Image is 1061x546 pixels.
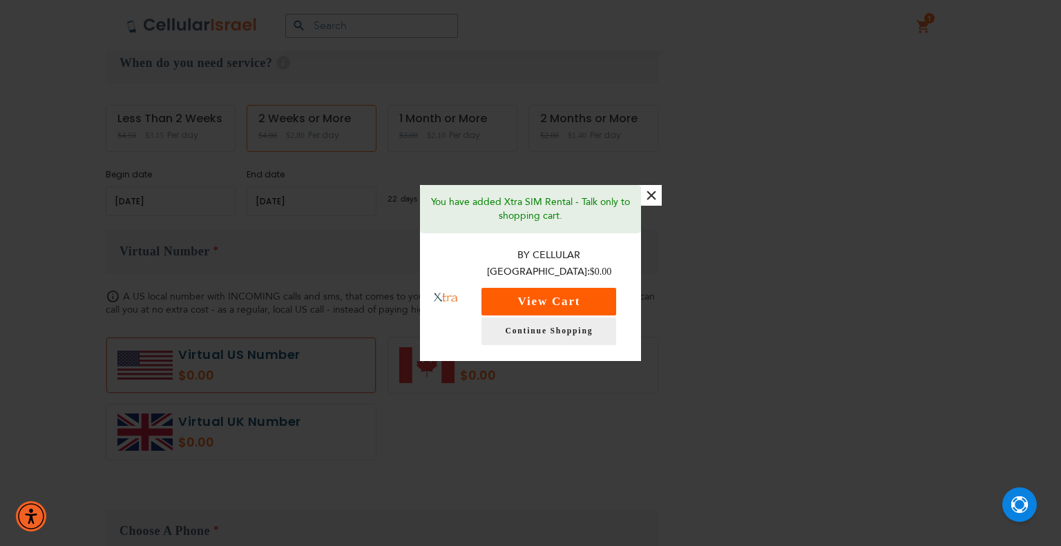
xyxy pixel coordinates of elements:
[590,266,612,277] span: $0.00
[16,501,46,532] div: Accessibility Menu
[481,288,616,315] button: View Cart
[641,185,662,206] button: ×
[471,247,627,281] p: By Cellular [GEOGRAPHIC_DATA]:
[430,195,631,223] p: You have added Xtra SIM Rental - Talk only to shopping cart.
[481,318,616,345] a: Continue Shopping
